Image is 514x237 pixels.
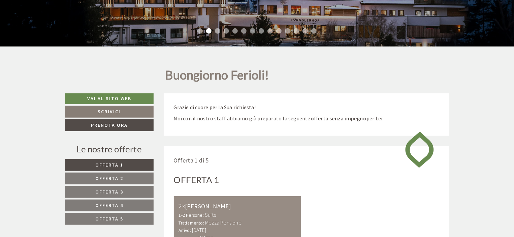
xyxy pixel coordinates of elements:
[205,211,217,218] b: Suite
[95,162,123,168] span: Offerta 1
[95,175,123,181] span: Offerta 2
[179,212,204,218] small: 1-2 Persone:
[174,115,439,122] p: Noi con il nostro staff abbiamo già preparato la seguente per Lei:
[65,93,154,104] a: Vai al sito web
[174,174,219,186] div: Offerta 1
[174,103,439,111] p: Grazie di cuore per la Sua richiesta!
[10,20,102,25] div: [GEOGRAPHIC_DATA]
[10,33,102,38] small: 14:13
[179,201,296,211] div: [PERSON_NAME]
[65,143,154,155] div: Le nostre offerte
[231,178,265,189] button: Invia
[192,227,206,233] b: [DATE]
[165,68,269,85] h1: Buongiorno Ferioli!
[205,219,242,226] b: Mezza Pensione
[65,106,154,118] a: Scrivici
[179,202,185,210] b: 2x
[95,189,123,195] span: Offerta 3
[174,156,209,164] span: Offerta 1 di 5
[311,115,366,122] strong: offerta senza impegno
[179,220,204,226] small: Trattamento:
[5,19,105,39] div: Buon giorno, come possiamo aiutarla?
[119,5,147,17] div: giovedì
[95,202,123,208] span: Offerta 4
[179,228,191,233] small: Arrivo:
[95,216,123,222] span: Offerta 5
[65,119,154,131] a: Prenota ora
[400,126,439,174] img: image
